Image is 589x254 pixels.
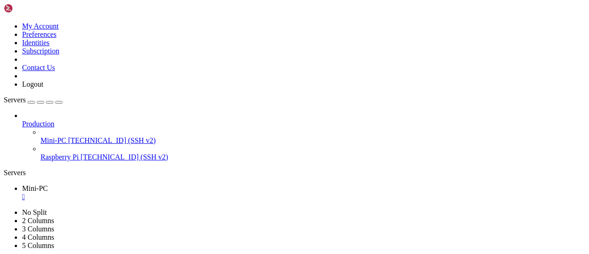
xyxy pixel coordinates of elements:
span: Mini-PC [40,136,66,144]
a: Subscription [22,47,59,55]
a: Raspberry Pi [TECHNICAL_ID] (SSH v2) [40,153,585,161]
div: (18, 15) [74,121,77,129]
li: Mini-PC [TECHNICAL_ID] (SSH v2) [40,128,585,145]
x-row: * Support: [URL][DOMAIN_NAME] [4,35,469,43]
a: 4 Columns [22,233,54,241]
div: Servers [4,169,585,177]
a:  [22,193,585,201]
span: Mini-PC [22,184,48,192]
li: Raspberry Pi [TECHNICAL_ID] (SSH v2) [40,145,585,161]
a: My Account [22,22,59,30]
a: Servers [4,96,63,104]
a: Production [22,120,585,128]
a: 2 Columns [22,217,54,224]
span: El mantenimiento de seguridad expandido para Applications está desactivado [4,51,276,58]
a: 5 Columns [22,242,54,249]
x-row: Se pueden aplicar 18 actualizaciones de forma inmediata. [4,66,469,74]
span: Raspberry Pi [40,153,79,161]
span: Production [22,120,54,128]
x-row: : $ [4,121,469,129]
img: Shellngn [4,4,57,13]
a: Contact Us [22,64,55,71]
x-row: * Management: [URL][DOMAIN_NAME] [4,27,469,35]
span: Servers [4,96,26,104]
a: No Split [22,208,47,216]
a: 3 Columns [22,225,54,233]
span: [TECHNICAL_ID] (SSH v2) [68,136,156,144]
span: Aprenda más sobre cómo activar el servicio ESM Apps at [URL][DOMAIN_NAME] [4,98,272,105]
a: Identities [22,39,50,47]
x-row: 2 actualizaciones de seguridad adicionales se pueden aplicar con ESM Apps. [4,90,469,98]
x-row: Last login: [DATE] from [TECHNICAL_ID] [4,113,469,121]
x-row: Welcome to Ubuntu 24.04.3 LTS (GNU/Linux 6.14.0-27-generic x86_64) [4,4,469,12]
span: ~ [55,121,59,129]
li: Production [22,112,585,161]
span: [TECHNICAL_ID] (SSH v2) [81,153,168,161]
a: Mini-PC [22,184,585,201]
span: [PERSON_NAME] [4,121,52,129]
a: Preferences [22,30,57,38]
a: Mini-PC [TECHNICAL_ID] (SSH v2) [40,136,585,145]
x-row: * Documentation: [URL][DOMAIN_NAME] [4,19,469,27]
x-row: Para ver estas actualizaciones adicionales, ejecute: apt list --upgradable [4,74,469,82]
a: Logout [22,80,43,88]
